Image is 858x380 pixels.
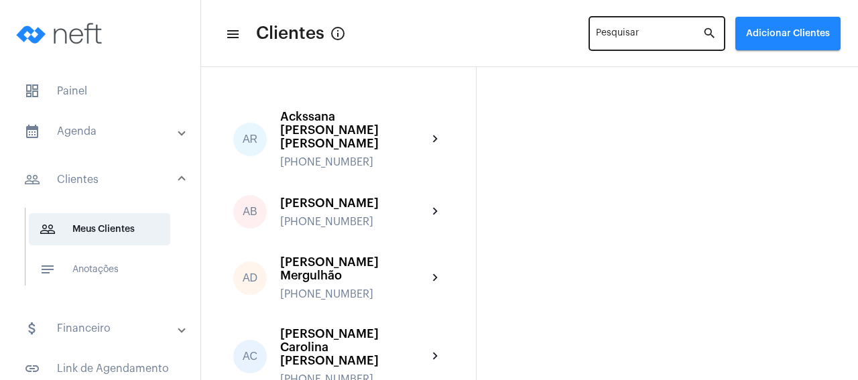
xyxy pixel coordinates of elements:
mat-panel-title: Agenda [24,123,179,139]
mat-expansion-panel-header: sidenav iconClientes [8,158,200,201]
mat-icon: sidenav icon [40,221,56,237]
span: sidenav icon [24,83,40,99]
div: AD [233,261,267,295]
div: [PHONE_NUMBER] [280,156,428,168]
span: Clientes [256,23,324,44]
mat-icon: chevron_right [428,131,444,147]
mat-icon: sidenav icon [40,261,56,277]
mat-icon: chevron_right [428,270,444,286]
mat-icon: sidenav icon [24,361,40,377]
mat-icon: chevron_right [428,204,444,220]
mat-panel-title: Financeiro [24,320,179,336]
span: Adicionar Clientes [746,29,830,38]
div: [PERSON_NAME] Mergulhão [280,255,428,282]
button: Button that displays a tooltip when focused or hovered over [324,20,351,47]
div: [PERSON_NAME] [280,196,428,210]
div: [PHONE_NUMBER] [280,216,428,228]
mat-icon: sidenav icon [24,172,40,188]
img: logo-neft-novo-2.png [11,7,111,60]
div: AR [233,123,267,156]
button: Adicionar Clientes [735,17,841,50]
div: AB [233,195,267,229]
mat-icon: Button that displays a tooltip when focused or hovered over [330,25,346,42]
mat-icon: sidenav icon [225,26,239,42]
input: Pesquisar [596,31,702,42]
span: Painel [13,75,187,107]
mat-expansion-panel-header: sidenav iconAgenda [8,115,200,147]
div: Ackssana [PERSON_NAME] [PERSON_NAME] [280,110,428,150]
mat-expansion-panel-header: sidenav iconFinanceiro [8,312,200,344]
mat-icon: sidenav icon [24,320,40,336]
span: Meus Clientes [29,213,170,245]
div: [PERSON_NAME] Carolina [PERSON_NAME] [280,327,428,367]
div: sidenav iconClientes [8,201,200,304]
span: Anotações [29,253,170,286]
mat-icon: search [702,25,719,42]
div: AC [233,340,267,373]
mat-icon: sidenav icon [24,123,40,139]
mat-icon: chevron_right [428,349,444,365]
div: [PHONE_NUMBER] [280,288,428,300]
mat-panel-title: Clientes [24,172,179,188]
